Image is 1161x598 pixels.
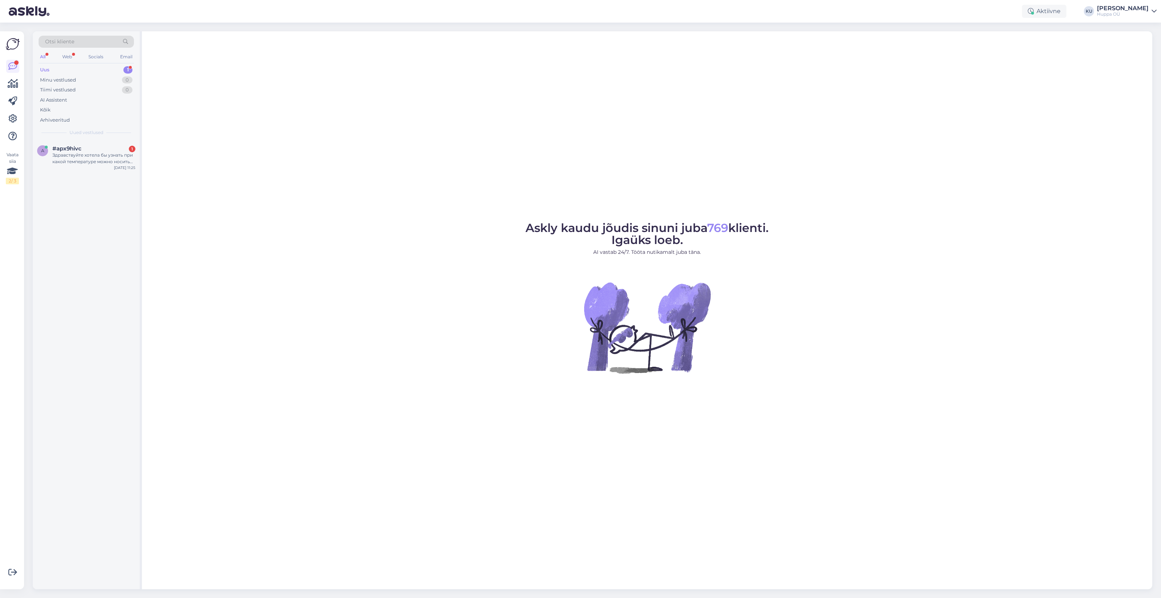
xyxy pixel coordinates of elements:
[129,146,135,152] div: 1
[52,152,135,165] div: Здравствуйте хотела бы узнать при какой температуре можно носить комплект куртка штаны 100+40 гр
[45,38,74,46] span: Otsi kliente
[40,76,76,84] div: Minu vestlused
[41,148,44,153] span: a
[6,178,19,184] div: 2 / 3
[114,165,135,170] div: [DATE] 11:25
[40,117,70,124] div: Arhiveeritud
[1097,11,1149,17] div: Huppa OÜ
[526,221,769,247] span: Askly kaudu jõudis sinuni juba klienti. Igaüks loeb.
[40,86,76,94] div: Tiimi vestlused
[52,145,82,152] span: #apx9hivc
[40,106,51,114] div: Kõik
[6,37,20,51] img: Askly Logo
[122,76,132,84] div: 0
[707,221,728,235] span: 769
[61,52,74,62] div: Web
[1022,5,1066,18] div: Aktiivne
[6,152,19,184] div: Vaata siia
[40,66,49,74] div: Uus
[87,52,105,62] div: Socials
[119,52,134,62] div: Email
[1097,5,1157,17] a: [PERSON_NAME]Huppa OÜ
[70,129,103,136] span: Uued vestlused
[526,248,769,256] p: AI vastab 24/7. Tööta nutikamalt juba täna.
[1097,5,1149,11] div: [PERSON_NAME]
[582,262,713,393] img: No Chat active
[39,52,47,62] div: All
[123,66,132,74] div: 1
[40,97,67,104] div: AI Assistent
[122,86,132,94] div: 0
[1084,6,1094,16] div: KU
